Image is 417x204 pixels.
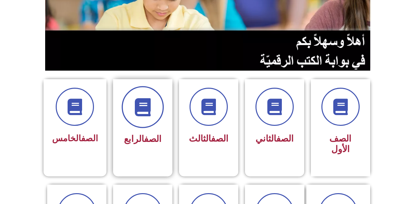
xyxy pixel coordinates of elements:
a: الصف [81,133,98,143]
span: الرابع [124,134,162,144]
a: الصف [144,134,162,144]
span: الثاني [255,133,294,144]
span: الصف الأول [329,133,351,154]
a: الصف [276,133,294,144]
a: الصف [211,133,228,144]
span: الثالث [189,133,228,144]
span: الخامس [52,133,98,143]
